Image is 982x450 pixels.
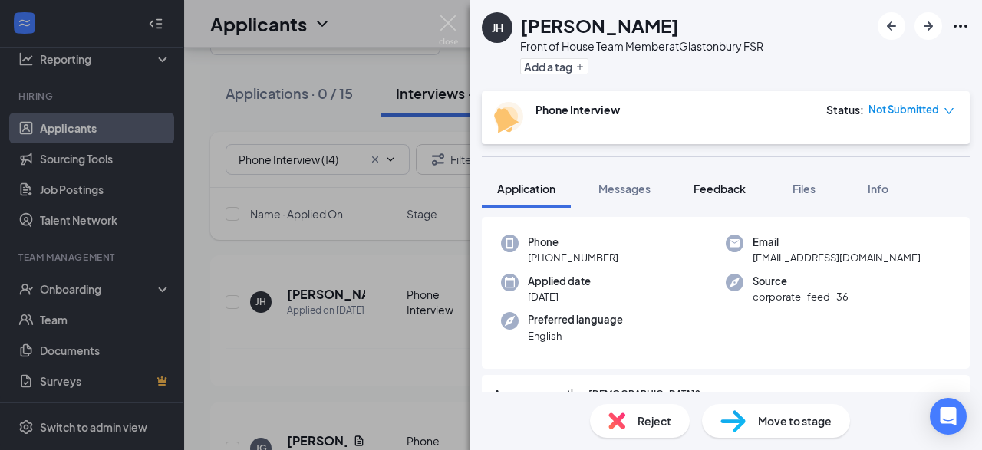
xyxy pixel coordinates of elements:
span: Info [868,182,888,195]
span: Messages [598,182,651,195]
span: Source [753,274,849,289]
h1: [PERSON_NAME] [520,12,679,38]
b: Phone Interview [535,103,620,117]
button: ArrowRight [914,12,942,40]
span: Reject [638,412,671,429]
span: Are you younger than [DEMOGRAPHIC_DATA]? [494,387,700,402]
span: Not Submitted [868,102,939,117]
button: ArrowLeftNew [878,12,905,40]
span: Feedback [694,182,746,195]
div: Open Intercom Messenger [930,398,967,435]
span: Phone [528,235,618,250]
span: Preferred language [528,312,623,327]
span: down [944,106,954,117]
span: Application [497,182,555,195]
span: Files [793,182,816,195]
svg: ArrowLeftNew [882,17,901,35]
span: Move to stage [758,412,832,429]
svg: Ellipses [951,17,970,35]
div: Status : [826,102,864,117]
span: Applied date [528,274,591,289]
span: [EMAIL_ADDRESS][DOMAIN_NAME] [753,250,921,265]
svg: ArrowRight [919,17,938,35]
div: JH [492,20,503,35]
button: PlusAdd a tag [520,58,588,74]
span: Email [753,235,921,250]
span: [DATE] [528,289,591,304]
span: corporate_feed_36 [753,289,849,304]
svg: Plus [575,62,585,71]
span: [PHONE_NUMBER] [528,250,618,265]
div: Front of House Team Member at Glastonbury FSR [520,38,763,54]
span: English [528,328,623,343]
